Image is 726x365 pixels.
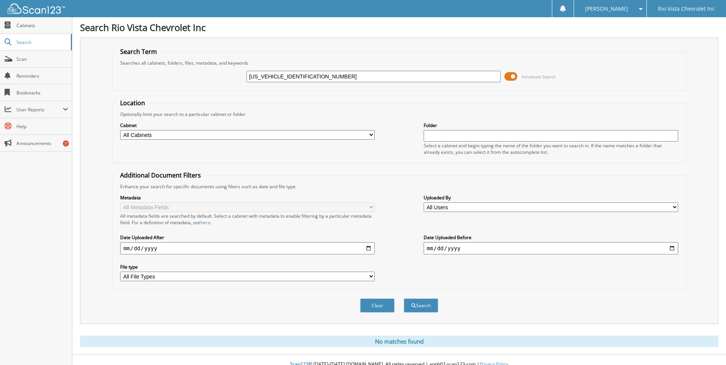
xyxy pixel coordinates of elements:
legend: Additional Document Filters [116,171,205,179]
span: Rio Vista Chevrolet Inc [658,7,715,11]
input: end [424,242,678,254]
div: Searches all cabinets, folders, files, metadata, and keywords [116,60,682,66]
div: All metadata fields are searched by default. Select a cabinet with metadata to enable filtering b... [120,213,375,226]
label: File type [120,264,375,270]
label: Date Uploaded After [120,234,375,241]
legend: Location [116,99,149,107]
button: Search [404,298,438,313]
span: Scan [16,56,68,62]
div: Enhance your search for specific documents using filters such as date and file type. [116,183,682,190]
div: 7 [63,140,69,147]
label: Cabinet [120,122,375,129]
div: Optionally limit your search to a particular cabinet or folder [116,111,682,117]
label: Metadata [120,194,375,201]
label: Folder [424,122,678,129]
span: Search [16,39,67,46]
label: Uploaded By [424,194,678,201]
span: Announcements [16,140,68,147]
span: User Reports [16,106,63,113]
div: Select a cabinet and begin typing the name of the folder you want to search in. If the name match... [424,142,678,155]
button: Clear [360,298,395,313]
label: Date Uploaded Before [424,234,678,241]
img: scan123-logo-white.svg [8,3,65,14]
legend: Search Term [116,47,161,56]
a: here [201,219,210,226]
span: Reminders [16,73,68,79]
span: Cabinets [16,22,68,29]
span: Help [16,123,68,130]
span: Advanced Search [522,74,556,80]
span: Bookmarks [16,90,68,96]
h1: Search Rio Vista Chevrolet Inc [80,21,718,34]
div: No matches found [80,336,718,347]
span: [PERSON_NAME] [585,7,628,11]
input: start [120,242,375,254]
